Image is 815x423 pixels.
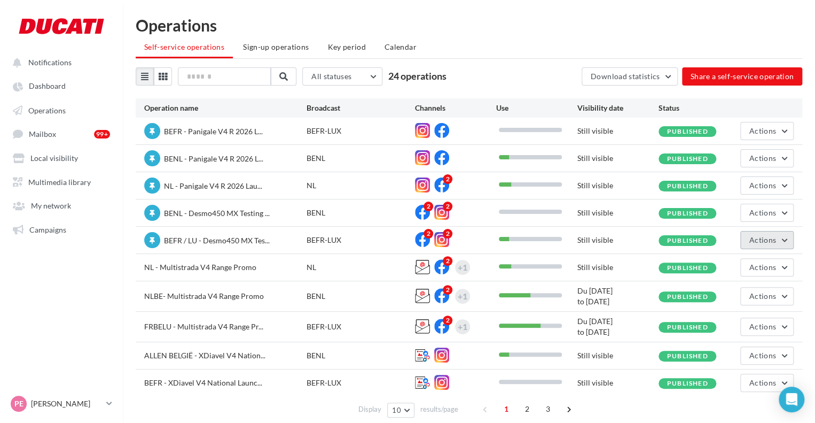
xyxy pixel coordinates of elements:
[144,322,263,331] span: FRBELU - Multistrada V4 Range Pr...
[740,122,794,140] button: Actions
[31,398,102,409] p: [PERSON_NAME]
[6,148,116,167] a: Local visibility
[577,350,659,361] div: Still visible
[29,225,66,234] span: Campaigns
[667,264,708,272] span: Published
[307,378,415,388] div: BEFR-LUX
[307,153,415,164] div: BENL
[28,58,72,67] span: Notifications
[14,398,23,409] span: PE
[164,154,263,163] span: BENL - Panigale V4 R 2026 L...
[577,153,659,164] div: Still visible
[311,72,351,81] span: All statuses
[458,260,467,275] div: +1
[443,285,452,295] div: 2
[424,202,433,211] div: 2
[302,67,382,86] button: All statuses
[740,204,794,222] button: Actions
[6,100,116,119] a: Operations
[749,291,776,301] span: Actions
[577,207,659,218] div: Still visible
[94,130,110,139] div: 99+
[749,263,776,272] span: Actions
[164,209,270,218] span: BENL - Desmo450 MX Testing ...
[682,67,803,86] button: Share a self-service operation
[519,401,536,418] span: 2
[307,262,415,273] div: NL
[307,235,415,245] div: BEFR-LUX
[358,404,381,414] span: Display
[443,202,452,211] div: 2
[667,293,708,301] span: Published
[415,103,496,113] div: Channels
[577,180,659,191] div: Still visible
[144,263,256,272] span: NL - Multistrada V4 Range Promo
[420,404,458,414] span: results/page
[496,103,577,113] div: Use
[667,323,708,331] span: Published
[28,105,66,114] span: Operations
[6,76,116,95] a: Dashboard
[659,103,740,113] div: Status
[577,286,659,307] div: Du [DATE] to [DATE]
[6,219,116,239] a: Campaigns
[443,256,452,266] div: 2
[740,374,794,392] button: Actions
[307,126,415,136] div: BEFR-LUX
[539,401,557,418] span: 3
[385,42,417,51] span: Calendar
[31,201,71,210] span: My network
[9,394,114,414] a: PE [PERSON_NAME]
[307,350,415,361] div: BENL
[591,72,660,81] span: Download statistics
[740,258,794,276] button: Actions
[458,289,467,304] div: +1
[749,235,776,244] span: Actions
[740,287,794,305] button: Actions
[388,70,446,82] span: 24 operations
[144,103,307,113] div: Operation name
[740,231,794,249] button: Actions
[443,174,452,184] div: 2
[749,378,776,387] span: Actions
[6,124,116,143] a: Mailbox 99+
[28,177,91,186] span: Multimedia library
[30,153,78,163] span: Local visibility
[498,401,515,418] span: 1
[6,195,116,214] a: My network
[740,318,794,336] button: Actions
[749,322,776,331] span: Actions
[667,127,708,135] span: Published
[443,229,452,239] div: 2
[307,291,415,302] div: BENL
[667,155,708,163] span: Published
[749,351,776,360] span: Actions
[424,229,433,239] div: 2
[749,153,776,163] span: Actions
[667,379,708,387] span: Published
[29,82,66,91] span: Dashboard
[327,42,366,51] span: Key period
[164,181,262,190] span: NL - Panigale V4 R 2026 Lau...
[307,321,415,332] div: BEFR-LUX
[749,208,776,217] span: Actions
[577,316,659,337] div: Du [DATE] to [DATE]
[6,172,116,191] a: Multimedia library
[740,347,794,365] button: Actions
[6,52,112,72] button: Notifications
[577,235,659,245] div: Still visible
[582,67,678,86] button: Download statistics
[144,351,265,360] span: ALLEN BELGIË - XDiavel V4 Nation...
[307,180,415,191] div: NL
[307,207,415,218] div: BENL
[667,182,708,190] span: Published
[577,262,659,273] div: Still visible
[164,236,270,245] span: BEFR / LU - Desmo450 MX Tes...
[667,209,708,217] span: Published
[740,176,794,195] button: Actions
[749,181,776,190] span: Actions
[443,316,452,325] div: 2
[749,126,776,135] span: Actions
[667,352,708,360] span: Published
[136,17,802,33] div: Operations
